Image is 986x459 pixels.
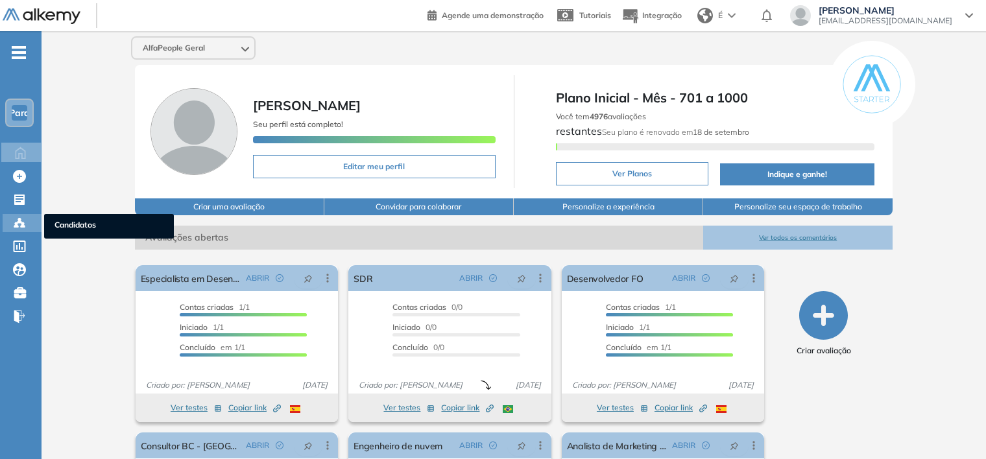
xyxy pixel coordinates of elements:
[655,402,693,414] font: Copiar link
[180,342,245,352] span: em 1/1
[150,88,237,175] img: Foto do perfil
[392,342,444,352] span: 0/0
[606,302,676,312] span: 1/1
[324,198,514,215] button: Convidar para colaborar
[180,322,208,332] span: Iniciado
[597,400,648,416] button: Ver testes
[720,435,749,456] button: Tacha
[392,302,446,312] span: Contas criadas
[693,127,749,137] b: 18 de setembro
[180,342,215,352] span: Concluído
[730,440,739,451] span: Tacha
[797,345,851,357] span: Criar avaliação
[556,109,749,137] font: restantes
[703,226,893,250] button: Ver todos os comentários
[246,272,269,284] span: ABRIR
[427,6,544,22] a: Agende uma demonstração
[253,155,496,178] button: Editar meu perfil
[579,10,611,20] span: Tutoriais
[294,268,322,288] button: Tacha
[718,10,723,21] span: É
[135,198,324,215] button: Criar uma avaliação
[54,219,163,233] span: Candidatos
[517,440,526,451] span: Tacha
[354,265,372,291] a: SDR
[441,402,479,414] font: Copiar link
[3,8,80,25] img: Logo
[304,273,313,283] span: Tacha
[383,400,435,416] button: Ver testes
[171,402,208,414] font: Ver testes
[797,291,851,357] button: Criar avaliação
[489,441,497,449] span: Círculo de verificação
[253,97,361,113] span: [PERSON_NAME]
[716,405,727,413] img: ESP
[290,405,300,413] img: ESP
[567,379,681,391] span: Criado por: [PERSON_NAME]
[606,322,634,332] span: Iniciado
[567,265,643,291] a: Desenvolvedor FO
[702,441,710,449] span: Círculo de verificação
[143,43,205,53] span: AlfaPeople Geral
[228,400,281,416] button: Copiar link
[517,273,526,283] span: Tacha
[276,274,283,282] span: Círculo de verificação
[567,432,667,458] a: Analista de Marketing - [GEOGRAPHIC_DATA]
[253,119,343,129] span: Seu perfil está completo!
[354,432,442,458] a: Engenheiro de nuvem
[702,274,710,282] span: Círculo de verificação
[672,272,695,284] span: ABRIR
[9,108,30,118] span: Para
[392,342,428,352] span: Concluído
[180,302,234,312] span: Contas criadas
[720,268,749,288] button: Tacha
[442,10,544,20] span: Agende uma demonstração
[228,402,267,414] font: Copiar link
[392,302,463,312] span: 0/0
[720,163,875,185] button: Indique e ganhe!
[556,88,875,108] span: Plano Inicial - Mês - 701 a 1000
[556,112,646,121] span: Você tem avaliações
[12,51,26,54] i: -
[642,10,682,20] span: Integração
[304,440,313,451] span: Tacha
[297,379,333,391] span: [DATE]
[171,400,222,416] button: Ver testes
[507,435,536,456] button: Tacha
[141,265,241,291] a: Especialista em Desenvolvimento de Negócios
[392,322,420,332] span: Iniciado
[819,16,952,26] span: [EMAIL_ADDRESS][DOMAIN_NAME]
[606,322,650,332] span: 1/1
[606,342,671,352] span: em 1/1
[723,379,759,391] span: [DATE]
[459,272,483,284] span: ABRIR
[697,8,713,23] img: world
[276,441,283,449] span: Círculo de verificação
[383,402,420,414] font: Ver testes
[819,5,952,16] span: [PERSON_NAME]
[606,302,660,312] span: Contas criadas
[597,402,634,414] font: Ver testes
[556,162,708,185] button: Ver Planos
[180,302,250,312] span: 1/1
[489,274,497,282] span: Círculo de verificação
[141,379,255,391] span: Criado por: [PERSON_NAME]
[392,322,437,332] span: 0/0
[135,226,703,250] span: Avaliações abertas
[441,400,494,416] button: Copiar link
[354,379,468,391] span: Criado por: [PERSON_NAME]
[511,379,546,391] span: [DATE]
[141,432,241,458] a: Consultor BC - [GEOGRAPHIC_DATA]
[602,127,749,137] span: Seu plano é renovado em
[606,342,642,352] span: Concluído
[503,405,513,413] img: SUTIÃ
[621,2,682,30] button: Integração
[514,198,703,215] button: Personalize a experiência
[672,440,695,451] span: ABRIR
[590,112,608,121] b: 4976
[180,322,224,332] span: 1/1
[703,198,893,215] button: Personalize seu espaço de trabalho
[728,13,736,18] img: arrow
[246,440,269,451] span: ABRIR
[459,440,483,451] span: ABRIR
